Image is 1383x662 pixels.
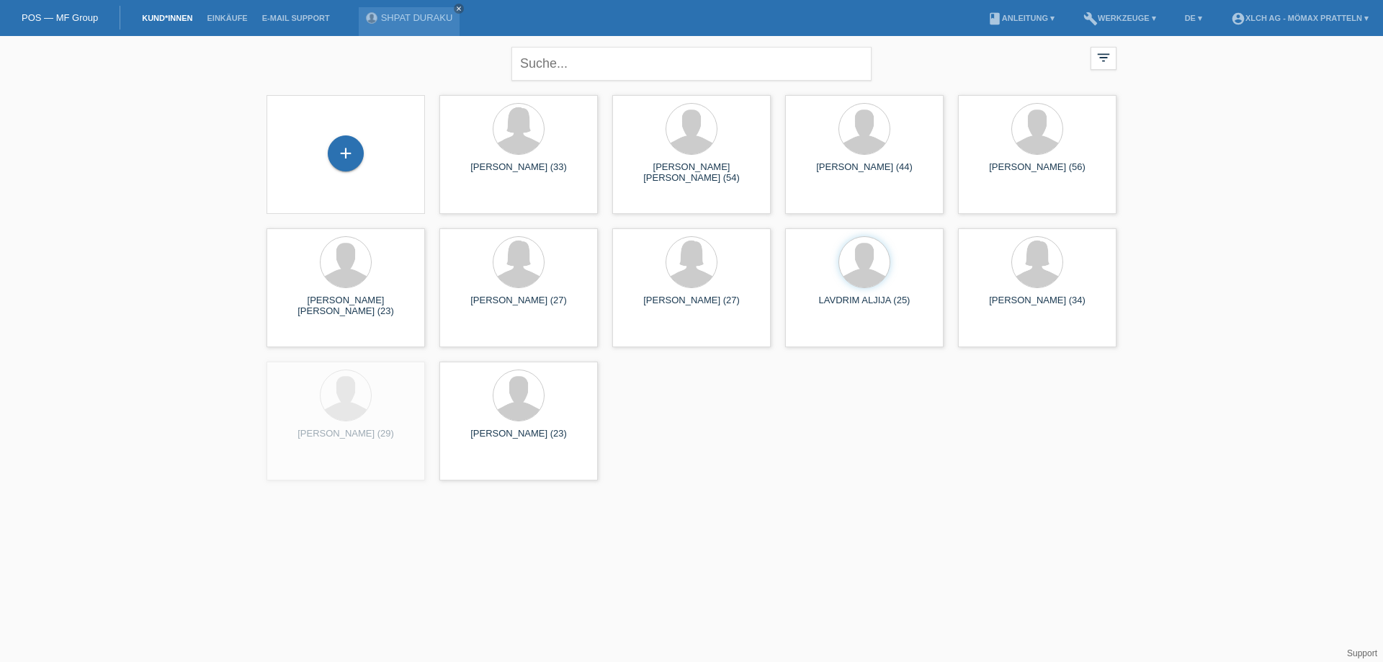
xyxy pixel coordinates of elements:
[200,14,254,22] a: Einkäufe
[511,47,872,81] input: Suche...
[1076,14,1163,22] a: buildWerkzeuge ▾
[1083,12,1098,26] i: build
[624,161,759,184] div: [PERSON_NAME] [PERSON_NAME] (54)
[970,295,1105,318] div: [PERSON_NAME] (34)
[1096,50,1111,66] i: filter_list
[135,14,200,22] a: Kund*innen
[454,4,464,14] a: close
[988,12,1002,26] i: book
[255,14,337,22] a: E-Mail Support
[278,428,413,451] div: [PERSON_NAME] (29)
[1231,12,1245,26] i: account_circle
[1347,648,1377,658] a: Support
[455,5,462,12] i: close
[980,14,1062,22] a: bookAnleitung ▾
[451,295,586,318] div: [PERSON_NAME] (27)
[22,12,98,23] a: POS — MF Group
[1224,14,1376,22] a: account_circleXLCH AG - Mömax Pratteln ▾
[328,141,363,166] div: Kund*in hinzufügen
[1178,14,1209,22] a: DE ▾
[451,428,586,451] div: [PERSON_NAME] (23)
[278,295,413,318] div: [PERSON_NAME] [PERSON_NAME] (23)
[970,161,1105,184] div: [PERSON_NAME] (56)
[381,12,453,23] a: SHPAT DURAKU
[797,295,932,318] div: LAVDRIM ALJIJA (25)
[624,295,759,318] div: [PERSON_NAME] (27)
[797,161,932,184] div: [PERSON_NAME] (44)
[451,161,586,184] div: [PERSON_NAME] (33)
